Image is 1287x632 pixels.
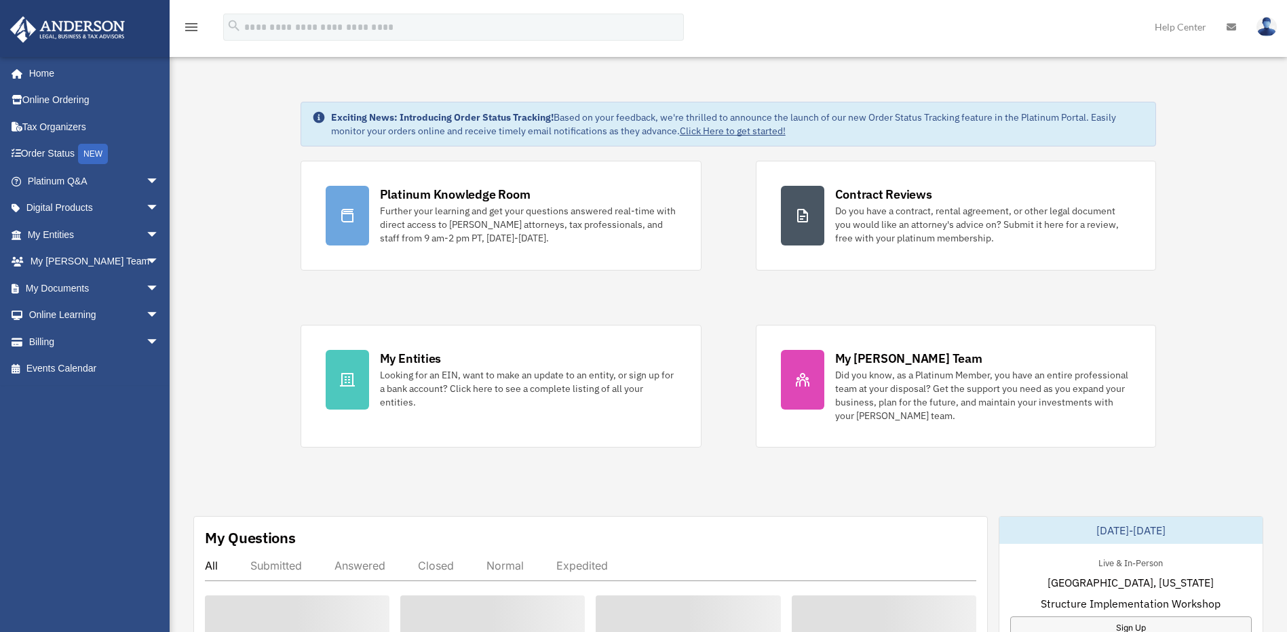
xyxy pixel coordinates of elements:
[999,517,1263,544] div: [DATE]-[DATE]
[9,113,180,140] a: Tax Organizers
[9,275,180,302] a: My Documentsarrow_drop_down
[301,325,702,448] a: My Entities Looking for an EIN, want to make an update to an entity, or sign up for a bank accoun...
[331,111,554,123] strong: Exciting News: Introducing Order Status Tracking!
[756,161,1157,271] a: Contract Reviews Do you have a contract, rental agreement, or other legal document you would like...
[146,167,173,195] span: arrow_drop_down
[146,328,173,356] span: arrow_drop_down
[380,368,676,409] div: Looking for an EIN, want to make an update to an entity, or sign up for a bank account? Click her...
[9,248,180,275] a: My [PERSON_NAME] Teamarrow_drop_down
[835,350,982,367] div: My [PERSON_NAME] Team
[9,87,180,114] a: Online Ordering
[1256,17,1277,37] img: User Pic
[9,195,180,222] a: Digital Productsarrow_drop_down
[250,559,302,572] div: Submitted
[380,350,441,367] div: My Entities
[183,24,199,35] a: menu
[680,125,786,137] a: Click Here to get started!
[1048,574,1214,591] span: [GEOGRAPHIC_DATA], [US_STATE]
[9,60,173,87] a: Home
[380,186,531,203] div: Platinum Knowledge Room
[835,204,1132,245] div: Do you have a contract, rental agreement, or other legal document you would like an attorney's ad...
[205,559,218,572] div: All
[9,355,180,382] a: Events Calendar
[78,144,108,164] div: NEW
[1041,595,1221,612] span: Structure Implementation Workshop
[835,186,932,203] div: Contract Reviews
[334,559,385,572] div: Answered
[301,161,702,271] a: Platinum Knowledge Room Further your learning and get your questions answered real-time with dire...
[146,195,173,222] span: arrow_drop_down
[756,325,1157,448] a: My [PERSON_NAME] Team Did you know, as a Platinum Member, you have an entire professional team at...
[835,368,1132,422] div: Did you know, as a Platinum Member, you have an entire professional team at your disposal? Get th...
[331,111,1145,138] div: Based on your feedback, we're thrilled to announce the launch of our new Order Status Tracking fe...
[9,328,180,355] a: Billingarrow_drop_down
[183,19,199,35] i: menu
[6,16,129,43] img: Anderson Advisors Platinum Portal
[146,302,173,330] span: arrow_drop_down
[486,559,524,572] div: Normal
[146,275,173,302] span: arrow_drop_down
[9,302,180,329] a: Online Learningarrow_drop_down
[146,248,173,276] span: arrow_drop_down
[227,18,242,33] i: search
[146,221,173,249] span: arrow_drop_down
[9,167,180,195] a: Platinum Q&Aarrow_drop_down
[556,559,608,572] div: Expedited
[418,559,454,572] div: Closed
[9,140,180,168] a: Order StatusNEW
[9,221,180,248] a: My Entitiesarrow_drop_down
[380,204,676,245] div: Further your learning and get your questions answered real-time with direct access to [PERSON_NAM...
[1088,555,1174,569] div: Live & In-Person
[205,528,296,548] div: My Questions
